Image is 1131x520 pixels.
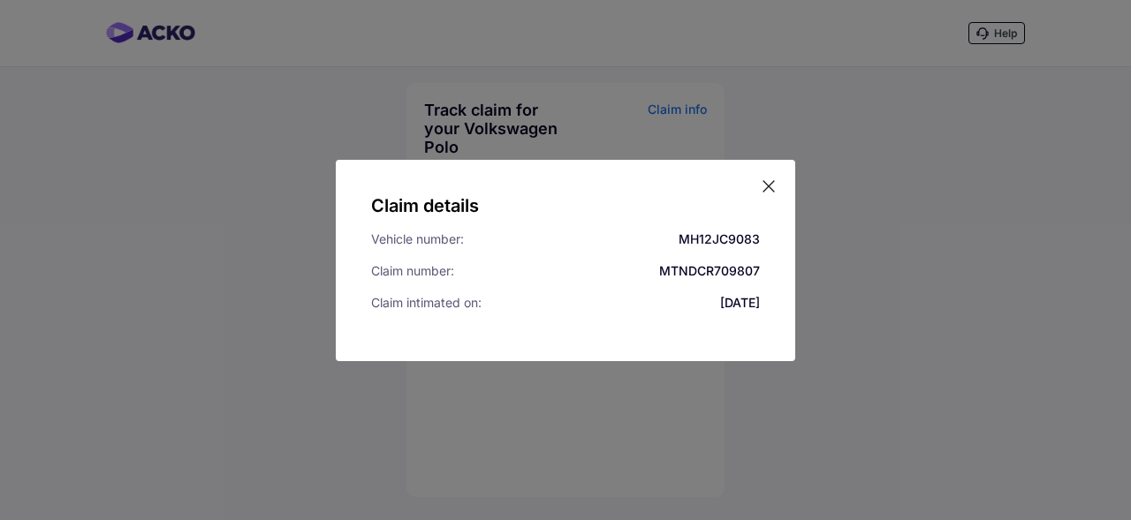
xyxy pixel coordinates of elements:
[371,294,482,312] div: Claim intimated on:
[371,230,464,248] div: Vehicle number:
[371,195,760,216] h5: Claim details
[659,262,760,280] div: MTNDCR709807
[371,262,454,280] div: Claim number:
[679,230,760,248] div: MH12JC9083
[720,294,760,312] div: [DATE]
